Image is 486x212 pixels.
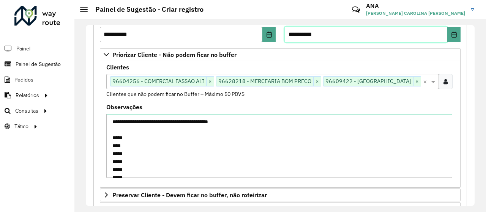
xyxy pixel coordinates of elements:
span: Tático [14,122,28,130]
button: Choose Date [262,27,276,42]
span: Relatórios [16,91,39,99]
a: Contato Rápido [348,2,364,18]
span: Painel [16,45,30,53]
a: Priorizar Cliente - Não podem ficar no buffer [100,48,461,61]
label: Clientes [106,63,129,72]
span: Preservar Cliente - Devem ficar no buffer, não roteirizar [112,192,267,198]
label: Observações [106,102,142,111]
span: × [413,77,421,86]
span: 96604256 - COMERCIAL FASSAO ALI [110,77,206,86]
span: Consultas [15,107,38,115]
span: Priorizar Cliente - Não podem ficar no buffer [112,52,237,58]
h2: Painel de Sugestão - Criar registro [88,5,204,14]
span: 96609422 - [GEOGRAPHIC_DATA] [323,77,413,86]
span: [PERSON_NAME] CAROLINA [PERSON_NAME] [366,10,465,17]
button: Choose Date [447,27,461,42]
span: Painel de Sugestão [16,60,61,68]
span: Clear all [423,77,429,86]
small: Clientes que não podem ficar no Buffer – Máximo 50 PDVS [106,91,245,97]
span: × [313,77,321,86]
span: × [206,77,214,86]
a: Preservar Cliente - Devem ficar no buffer, não roteirizar [100,188,461,201]
div: Priorizar Cliente - Não podem ficar no buffer [100,61,461,188]
span: Cliente para Recarga [112,206,171,212]
h3: ANA [366,2,465,9]
span: 96628218 - MERCEARIA BOM PRECO [216,77,313,86]
span: Pedidos [14,76,33,84]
